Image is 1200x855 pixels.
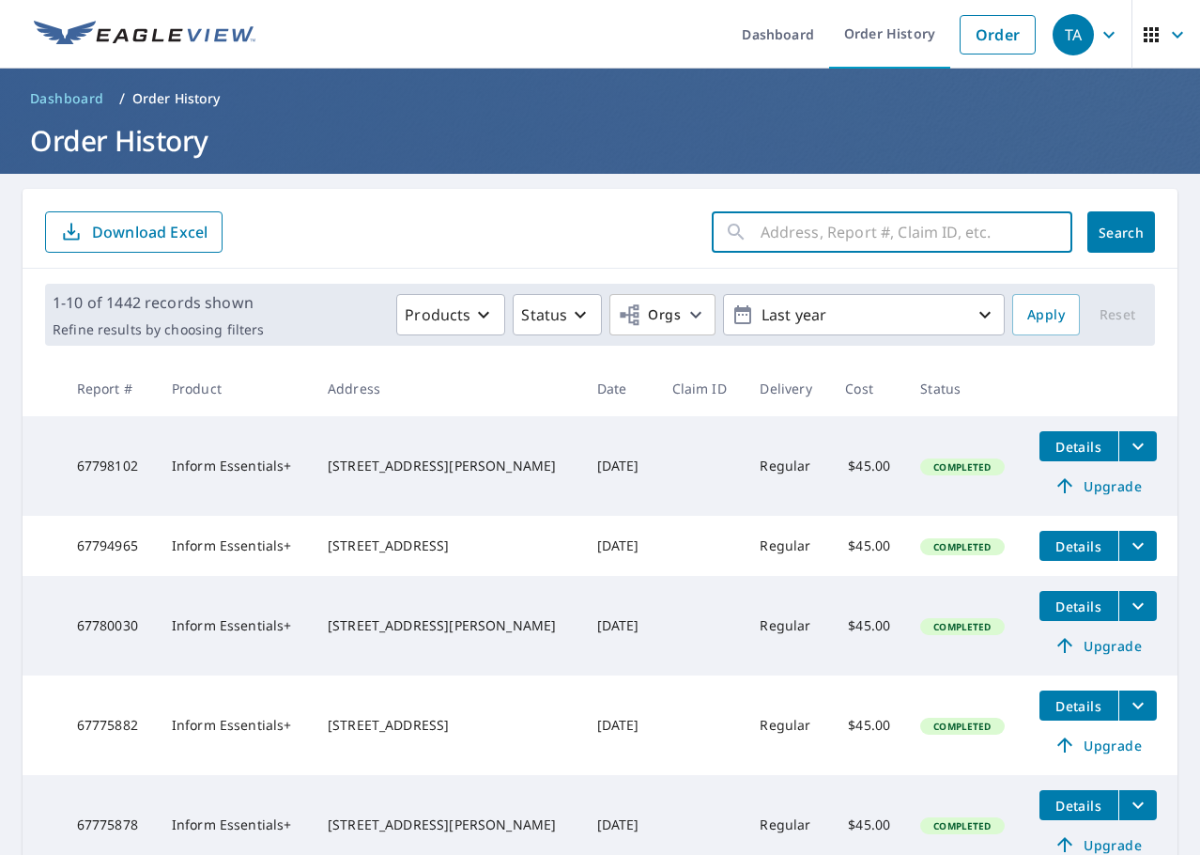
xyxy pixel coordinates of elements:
td: 67775882 [62,676,157,775]
span: Search [1102,224,1140,241]
span: Dashboard [30,89,104,108]
span: Upgrade [1051,474,1146,497]
span: Upgrade [1051,734,1146,756]
th: Address [313,361,582,416]
button: Search [1087,211,1155,253]
th: Date [582,361,657,416]
th: Delivery [745,361,830,416]
nav: breadcrumb [23,84,1177,114]
span: Details [1051,697,1107,715]
td: [DATE] [582,676,657,775]
td: [DATE] [582,516,657,576]
div: [STREET_ADDRESS] [328,536,567,555]
td: [DATE] [582,576,657,676]
td: Inform Essentials+ [157,676,313,775]
button: filesDropdownBtn-67794965 [1118,531,1157,561]
p: Order History [132,89,221,108]
span: Details [1051,438,1107,456]
span: Details [1051,537,1107,555]
p: Products [405,303,470,326]
button: detailsBtn-67775878 [1039,790,1118,820]
div: [STREET_ADDRESS] [328,716,567,735]
button: Status [513,294,602,335]
span: Completed [922,819,1002,832]
td: Regular [745,416,830,516]
td: Inform Essentials+ [157,416,313,516]
th: Report # [62,361,157,416]
p: Last year [754,299,974,332]
td: $45.00 [830,576,905,676]
div: TA [1053,14,1094,55]
h1: Order History [23,121,1177,160]
a: Upgrade [1039,630,1157,661]
th: Cost [830,361,905,416]
td: Regular [745,576,830,676]
p: Download Excel [92,222,208,242]
span: Completed [922,720,1002,733]
td: $45.00 [830,516,905,576]
a: Upgrade [1039,471,1157,501]
p: Refine results by choosing filters [53,321,264,338]
td: 67780030 [62,576,157,676]
th: Claim ID [657,361,746,416]
span: Details [1051,797,1107,815]
button: Last year [723,294,1005,335]
button: detailsBtn-67794965 [1039,531,1118,561]
div: [STREET_ADDRESS][PERSON_NAME] [328,457,567,475]
input: Address, Report #, Claim ID, etc. [761,206,1072,258]
th: Status [905,361,1023,416]
span: Apply [1027,303,1065,327]
div: [STREET_ADDRESS][PERSON_NAME] [328,616,567,635]
span: Completed [922,460,1002,474]
p: 1-10 of 1442 records shown [53,291,264,314]
span: Details [1051,598,1107,615]
button: detailsBtn-67780030 [1039,591,1118,621]
button: detailsBtn-67798102 [1039,431,1118,461]
a: Upgrade [1039,730,1157,760]
span: Completed [922,620,1002,633]
span: Upgrade [1051,634,1146,657]
th: Product [157,361,313,416]
button: Products [396,294,505,335]
span: Orgs [618,303,681,327]
a: Order [960,15,1036,54]
button: filesDropdownBtn-67775878 [1118,790,1157,820]
td: Inform Essentials+ [157,516,313,576]
button: filesDropdownBtn-67775882 [1118,691,1157,721]
button: detailsBtn-67775882 [1039,691,1118,721]
td: 67798102 [62,416,157,516]
button: Apply [1012,294,1080,335]
td: 67794965 [62,516,157,576]
td: $45.00 [830,676,905,775]
div: [STREET_ADDRESS][PERSON_NAME] [328,816,567,834]
span: Completed [922,540,1002,553]
p: Status [521,303,567,326]
td: $45.00 [830,416,905,516]
button: Orgs [609,294,715,335]
td: Regular [745,676,830,775]
td: Regular [745,516,830,576]
td: Inform Essentials+ [157,576,313,676]
button: filesDropdownBtn-67780030 [1118,591,1157,621]
button: filesDropdownBtn-67798102 [1118,431,1157,461]
li: / [119,87,125,110]
img: EV Logo [34,21,255,49]
td: [DATE] [582,416,657,516]
a: Dashboard [23,84,112,114]
button: Download Excel [45,211,223,253]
